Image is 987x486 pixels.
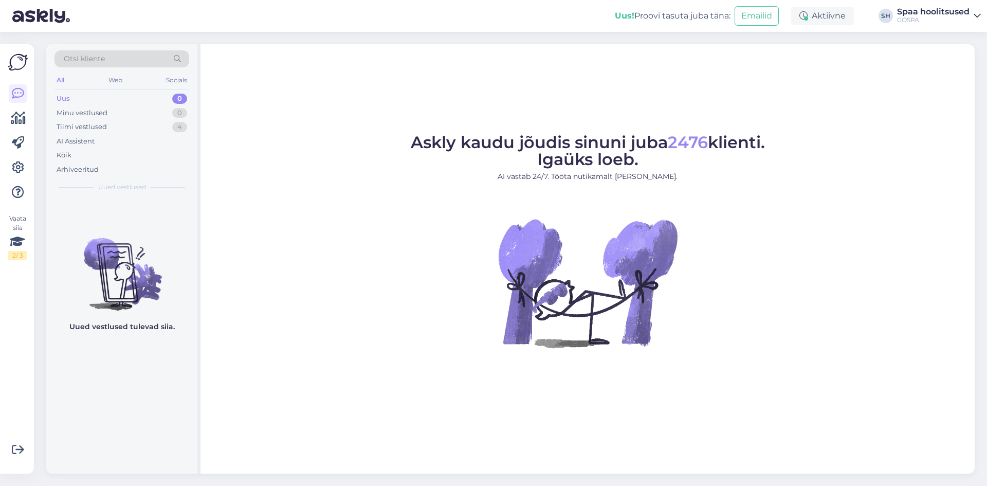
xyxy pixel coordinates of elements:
p: Uued vestlused tulevad siia. [69,321,175,332]
div: Aktiivne [791,7,854,25]
div: Arhiveeritud [57,165,99,175]
span: Uued vestlused [98,183,146,192]
b: Uus! [615,11,634,21]
p: AI vastab 24/7. Tööta nutikamalt [PERSON_NAME]. [411,171,765,182]
div: Vaata siia [8,214,27,260]
span: Otsi kliente [64,53,105,64]
div: Web [106,74,124,87]
div: 0 [172,108,187,118]
div: Tiimi vestlused [57,122,107,132]
div: Kõik [57,150,71,160]
a: Spaa hoolitsusedGOSPA [897,8,981,24]
div: Spaa hoolitsused [897,8,970,16]
div: Uus [57,94,70,104]
div: Socials [164,74,189,87]
button: Emailid [735,6,779,26]
div: 2 / 3 [8,251,27,260]
div: AI Assistent [57,136,95,147]
div: Proovi tasuta juba täna: [615,10,730,22]
span: Askly kaudu jõudis sinuni juba klienti. Igaüks loeb. [411,132,765,169]
img: No chats [46,220,197,312]
img: No Chat active [495,190,680,375]
span: 2476 [668,132,708,152]
div: All [54,74,66,87]
div: 0 [172,94,187,104]
div: GOSPA [897,16,970,24]
img: Askly Logo [8,52,28,72]
div: 4 [172,122,187,132]
div: Minu vestlused [57,108,107,118]
div: SH [879,9,893,23]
